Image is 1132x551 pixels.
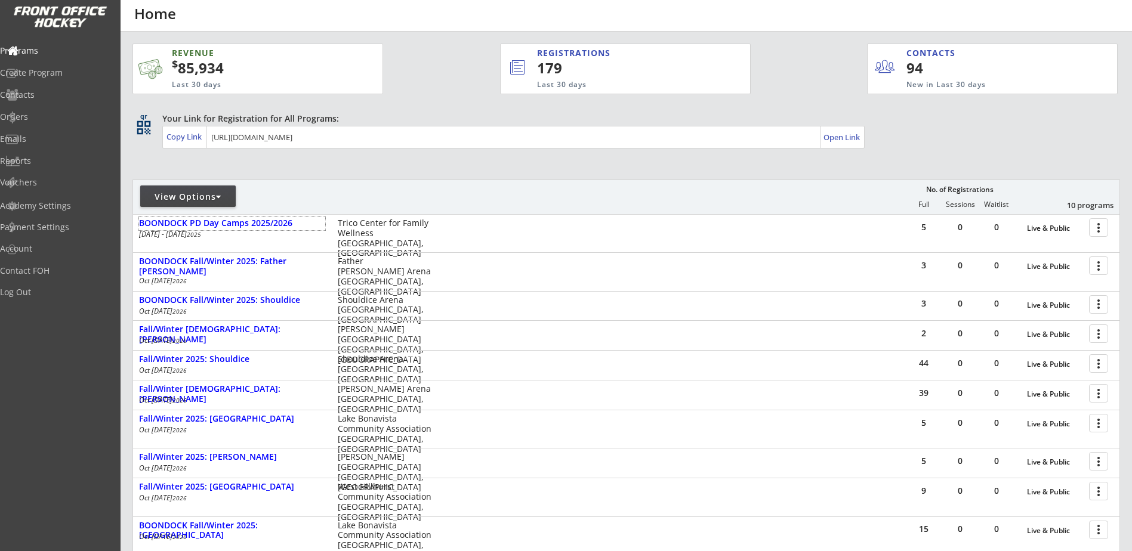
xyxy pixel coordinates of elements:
[338,414,431,454] div: Lake Bonavista Community Association [GEOGRAPHIC_DATA], [GEOGRAPHIC_DATA]
[906,329,942,338] div: 2
[1027,262,1083,271] div: Live & Public
[1027,301,1083,309] div: Live & Public
[172,80,325,90] div: Last 30 days
[1089,354,1108,373] button: more_vert
[135,119,153,137] button: qr_code
[140,191,236,203] div: View Options
[537,58,710,78] div: 179
[338,384,431,414] div: [PERSON_NAME] Arena [GEOGRAPHIC_DATA], [GEOGRAPHIC_DATA]
[1027,224,1083,233] div: Live & Public
[1051,200,1114,211] div: 10 programs
[942,389,978,397] div: 0
[1027,390,1083,398] div: Live & Public
[139,494,322,502] div: Oct [DATE]
[172,47,325,59] div: REVENUE
[338,218,431,258] div: Trico Center for Family Wellness [GEOGRAPHIC_DATA], [GEOGRAPHIC_DATA]
[172,494,187,502] em: 2026
[139,218,325,228] div: BOONDOCK PD Day Camps 2025/2026
[537,47,695,59] div: REGISTRATIONS
[979,299,1014,308] div: 0
[139,337,322,344] div: Oct [DATE]
[139,397,322,404] div: Oct [DATE]
[172,464,187,472] em: 2026
[1089,414,1108,432] button: more_vert
[1089,521,1108,539] button: more_vert
[1027,360,1083,369] div: Live & Public
[139,324,325,345] div: Fall/Winter [DEMOGRAPHIC_DATA]: [PERSON_NAME]
[1089,324,1108,343] button: more_vert
[906,299,942,308] div: 3
[942,200,978,209] div: Sessions
[979,419,1014,427] div: 0
[139,256,325,277] div: BOONDOCK Fall/Winter 2025: Father [PERSON_NAME]
[1027,330,1083,339] div: Live & Public
[906,58,980,78] div: 94
[823,132,861,143] div: Open Link
[979,329,1014,338] div: 0
[172,307,187,315] em: 2026
[139,384,325,404] div: Fall/Winter [DEMOGRAPHIC_DATA]: [PERSON_NAME]
[979,359,1014,367] div: 0
[139,482,325,492] div: Fall/Winter 2025: [GEOGRAPHIC_DATA]
[172,336,187,345] em: 2026
[906,487,942,495] div: 9
[906,457,942,465] div: 5
[139,308,322,315] div: Oct [DATE]
[338,452,431,492] div: [PERSON_NAME][GEOGRAPHIC_DATA] [GEOGRAPHIC_DATA], [GEOGRAPHIC_DATA]
[139,465,322,472] div: Oct [DATE]
[979,457,1014,465] div: 0
[906,261,942,270] div: 3
[942,261,978,270] div: 0
[537,80,701,90] div: Last 30 days
[906,525,942,533] div: 15
[942,299,978,308] div: 0
[1027,488,1083,496] div: Live & Public
[923,185,997,194] div: No. of Registrations
[166,131,204,142] div: Copy Link
[139,295,325,305] div: BOONDOCK Fall/Winter 2025: Shouldice
[1089,452,1108,470] button: more_vert
[942,525,978,533] div: 0
[906,47,961,59] div: CONTACTS
[172,57,178,71] sup: $
[136,113,150,120] div: qr
[979,487,1014,495] div: 0
[823,129,861,146] a: Open Link
[906,80,1062,90] div: New in Last 30 days
[1027,527,1083,535] div: Live & Public
[1089,218,1108,237] button: more_vert
[942,457,978,465] div: 0
[172,426,187,434] em: 2026
[338,482,431,522] div: West Hillhurst Community Association [GEOGRAPHIC_DATA], [GEOGRAPHIC_DATA]
[942,419,978,427] div: 0
[942,487,978,495] div: 0
[139,533,322,540] div: Oct [DATE]
[1027,420,1083,428] div: Live & Public
[338,295,431,325] div: Shouldice Arena [GEOGRAPHIC_DATA], [GEOGRAPHIC_DATA]
[1089,482,1108,500] button: more_vert
[338,256,431,296] div: Father [PERSON_NAME] Arena [GEOGRAPHIC_DATA], [GEOGRAPHIC_DATA]
[979,223,1014,231] div: 0
[942,223,978,231] div: 0
[338,324,431,364] div: [PERSON_NAME][GEOGRAPHIC_DATA] [GEOGRAPHIC_DATA], [GEOGRAPHIC_DATA]
[1089,384,1108,403] button: more_vert
[172,58,345,78] div: 85,934
[139,231,322,238] div: [DATE] - [DATE]
[906,389,942,397] div: 39
[942,329,978,338] div: 0
[906,419,942,427] div: 5
[172,396,187,404] em: 2026
[139,521,325,541] div: BOONDOCK Fall/Winter 2025: [GEOGRAPHIC_DATA]
[1089,256,1108,275] button: more_vert
[172,533,187,541] em: 2026
[139,426,322,434] div: Oct [DATE]
[139,367,322,374] div: Oct [DATE]
[979,261,1014,270] div: 0
[1089,295,1108,314] button: more_vert
[139,452,325,462] div: Fall/Winter 2025: [PERSON_NAME]
[942,359,978,367] div: 0
[139,354,325,364] div: Fall/Winter 2025: Shouldice
[172,277,187,285] em: 2026
[162,113,1083,125] div: Your Link for Registration for All Programs:
[338,354,431,384] div: Shouldice Arena [GEOGRAPHIC_DATA], [GEOGRAPHIC_DATA]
